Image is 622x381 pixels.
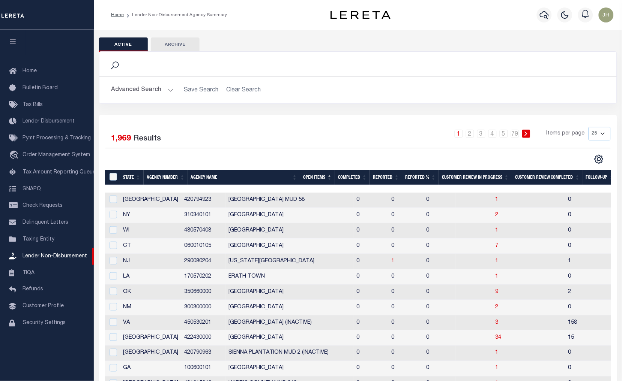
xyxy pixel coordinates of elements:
[225,315,353,331] td: [GEOGRAPHIC_DATA] (INACTIVE)
[423,193,455,208] td: 0
[144,170,188,185] th: Agency Number: activate to sort column ascending
[353,300,388,315] td: 0
[495,366,498,371] a: 1
[388,193,423,208] td: 0
[23,237,54,242] span: Taxing Entity
[353,346,388,361] td: 0
[335,170,370,185] th: Completed: activate to sort column ascending
[111,135,131,143] span: 1,969
[353,285,388,300] td: 0
[388,208,423,223] td: 0
[388,300,423,315] td: 0
[583,170,617,185] th: Follow-up: activate to sort column ascending
[370,170,402,185] th: Reported: activate to sort column ascending
[388,239,423,254] td: 0
[388,269,423,285] td: 0
[423,254,455,269] td: 0
[388,346,423,361] td: 0
[188,170,300,185] th: Agency Name: activate to sort column ascending
[181,361,225,377] td: 100600101
[388,330,423,346] td: 0
[23,270,35,275] span: TIQA
[512,170,583,185] th: Customer Review Completed: activate to sort column ascending
[181,315,225,331] td: 450530201
[300,170,335,185] th: Open Items: activate to sort column descending
[120,254,181,269] td: NJ
[439,170,512,185] th: Customer Review In Progress: activate to sort column ascending
[353,361,388,377] td: 0
[391,258,394,264] a: 1
[120,239,181,254] td: CT
[105,170,120,185] th: MBACode
[225,223,353,239] td: [GEOGRAPHIC_DATA]
[120,285,181,300] td: OK
[495,228,498,233] a: 1
[423,239,455,254] td: 0
[23,85,58,91] span: Bulletin Board
[181,239,225,254] td: 060010105
[495,258,498,264] a: 1
[181,330,225,346] td: 422430000
[99,37,148,52] button: Active
[495,350,498,356] a: 1
[353,254,388,269] td: 0
[353,223,388,239] td: 0
[181,300,225,315] td: 300300000
[423,269,455,285] td: 0
[388,361,423,377] td: 0
[331,11,391,19] img: logo-dark.svg
[500,130,508,138] a: 5
[23,203,63,208] span: Check Requests
[181,223,225,239] td: 480570408
[120,208,181,223] td: NY
[353,208,388,223] td: 0
[495,212,498,218] span: 2
[495,335,501,340] span: 34
[181,254,225,269] td: 290080204
[225,193,353,208] td: [GEOGRAPHIC_DATA] MUD 58
[353,193,388,208] td: 0
[120,223,181,239] td: WI
[120,315,181,331] td: VA
[120,330,181,346] td: [GEOGRAPHIC_DATA]
[423,300,455,315] td: 0
[23,254,87,259] span: Lender Non-Disbursement
[225,254,353,269] td: [US_STATE][GEOGRAPHIC_DATA]
[23,170,96,175] span: Tax Amount Reporting Queue
[225,361,353,377] td: [GEOGRAPHIC_DATA]
[495,274,498,279] a: 1
[511,130,519,138] a: 79
[23,69,37,74] span: Home
[495,243,498,248] a: 7
[402,170,439,185] th: Reported %: activate to sort column ascending
[181,346,225,361] td: 420790963
[455,130,463,138] a: 1
[225,208,353,223] td: [GEOGRAPHIC_DATA]
[134,133,161,145] label: Results
[225,330,353,346] td: [GEOGRAPHIC_DATA]
[466,130,474,138] a: 2
[423,208,455,223] td: 0
[23,136,91,141] span: Pymt Processing & Tracking
[23,186,41,191] span: SNAPQ
[120,170,144,185] th: State: activate to sort column ascending
[181,208,225,223] td: 310340101
[599,7,614,22] img: svg+xml;base64,PHN2ZyB4bWxucz0iaHR0cDovL3d3dy53My5vcmcvMjAwMC9zdmciIHBvaW50ZXItZXZlbnRzPSJub25lIi...
[23,102,43,108] span: Tax Bills
[9,151,21,160] i: travel_explore
[423,285,455,300] td: 0
[111,83,174,97] button: Advanced Search
[120,269,181,285] td: LA
[353,269,388,285] td: 0
[495,320,498,325] a: 3
[488,130,497,138] a: 4
[181,269,225,285] td: 170570202
[495,197,498,202] a: 1
[495,305,498,310] a: 2
[423,361,455,377] td: 0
